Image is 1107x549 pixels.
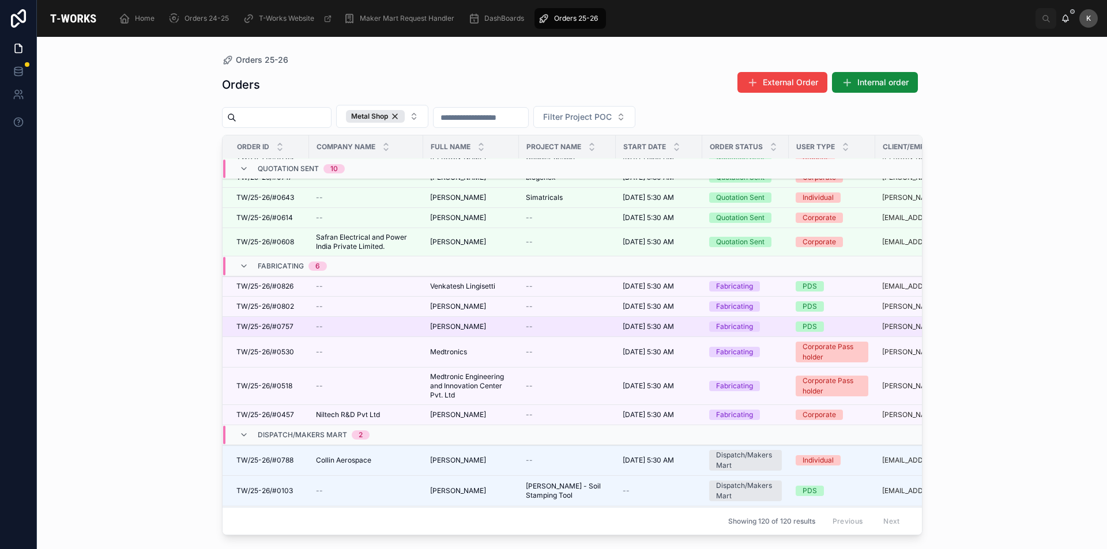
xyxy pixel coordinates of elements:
[710,142,763,152] span: Order Status
[236,54,288,66] span: Orders 25-26
[430,322,512,331] a: [PERSON_NAME]
[709,301,782,312] a: Fabricating
[534,8,606,29] a: Orders 25-26
[259,14,314,23] span: T-Works Website
[430,193,512,202] a: [PERSON_NAME]
[803,321,817,332] div: PDS
[882,322,985,331] a: [PERSON_NAME][EMAIL_ADDRESS][DOMAIN_NAME]
[330,164,338,173] div: 10
[526,347,533,357] span: --
[709,480,782,501] a: Dispatch/Makers Mart
[796,301,868,312] a: PDS
[709,450,782,471] a: Dispatch/Makers Mart
[796,237,868,247] a: Corporate
[430,372,512,400] a: Medtronic Engineering and Innovation Center Pvt. Ltd
[236,302,302,311] a: TW/25-26/#0802
[258,430,347,440] span: Dispatch/Makers Mart
[430,282,512,291] a: Venkatesh Lingisetti
[623,213,674,222] span: [DATE] 5:30 AM
[484,14,524,23] span: DashBoards
[430,347,467,357] span: Medtronics
[236,282,293,291] span: TW/25-26/#0826
[46,9,100,28] img: App logo
[796,192,868,203] a: Individual
[258,262,304,271] span: Fabricating
[623,302,674,311] span: [DATE] 5:30 AM
[623,237,674,247] span: [DATE] 5:30 AM
[803,192,834,203] div: Individual
[623,322,695,331] a: [DATE] 5:30 AM
[882,237,985,247] a: [EMAIL_ADDRESS][PERSON_NAME][DOMAIN_NAME]
[526,322,609,331] a: --
[526,142,581,152] span: Project Name
[623,347,695,357] a: [DATE] 5:30 AM
[336,105,428,128] button: Select Button
[882,213,985,222] a: [EMAIL_ADDRESS][DOMAIN_NAME]
[316,381,323,391] span: --
[832,72,918,93] button: Internal order
[623,486,695,495] a: --
[526,410,533,419] span: --
[315,262,320,271] div: 6
[316,456,416,465] a: Collin Aerospace
[526,213,609,222] a: --
[882,282,985,291] a: [EMAIL_ADDRESS][DOMAIN_NAME]
[803,376,861,396] div: Corporate Pass holder
[709,347,782,357] a: Fabricating
[526,456,609,465] a: --
[430,213,486,222] span: [PERSON_NAME]
[716,480,775,501] div: Dispatch/Makers Mart
[316,193,416,202] a: --
[430,456,512,465] a: [PERSON_NAME]
[526,381,609,391] a: --
[430,486,486,495] span: [PERSON_NAME]
[236,193,294,202] span: TW/25-26/#0643
[763,77,818,88] span: External Order
[533,106,635,128] button: Select Button
[716,213,765,223] div: Quotation Sent
[803,486,817,496] div: PDS
[236,193,302,202] a: TW/25-26/#0643
[526,347,609,357] a: --
[526,302,609,311] a: --
[709,192,782,203] a: Quotation Sent
[803,410,836,420] div: Corporate
[623,381,674,391] span: [DATE] 5:30 AM
[346,110,405,123] div: Metal Shop
[623,381,695,391] a: [DATE] 5:30 AM
[430,486,512,495] a: [PERSON_NAME]
[716,410,753,420] div: Fabricating
[346,110,405,123] button: Unselect METAL_SHOP
[236,381,302,391] a: TW/25-26/#0518
[803,281,817,291] div: PDS
[882,486,985,495] a: [EMAIL_ADDRESS][DOMAIN_NAME]
[316,381,416,391] a: --
[237,142,269,152] span: Order ID
[796,376,868,396] a: Corporate Pass holder
[316,282,416,291] a: --
[236,347,302,357] a: TW/25-26/#0530
[716,237,765,247] div: Quotation Sent
[716,281,753,291] div: Fabricating
[236,282,302,291] a: TW/25-26/#0826
[623,142,666,152] span: Start Date
[236,237,302,247] a: TW/25-26/#0608
[526,410,609,419] a: --
[543,111,612,123] span: Filter Project POC
[709,281,782,291] a: Fabricating
[526,213,533,222] span: --
[236,213,302,222] a: TW/25-26/#0614
[623,456,695,465] a: [DATE] 5:30 AM
[165,8,237,29] a: Orders 24-25
[135,14,155,23] span: Home
[709,410,782,420] a: Fabricating
[803,237,836,247] div: Corporate
[430,302,486,311] span: [PERSON_NAME]
[623,302,695,311] a: [DATE] 5:30 AM
[110,6,1036,31] div: scrollable content
[430,282,495,291] span: Venkatesh Lingisetti
[430,410,512,419] a: [PERSON_NAME]
[623,347,674,357] span: [DATE] 5:30 AM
